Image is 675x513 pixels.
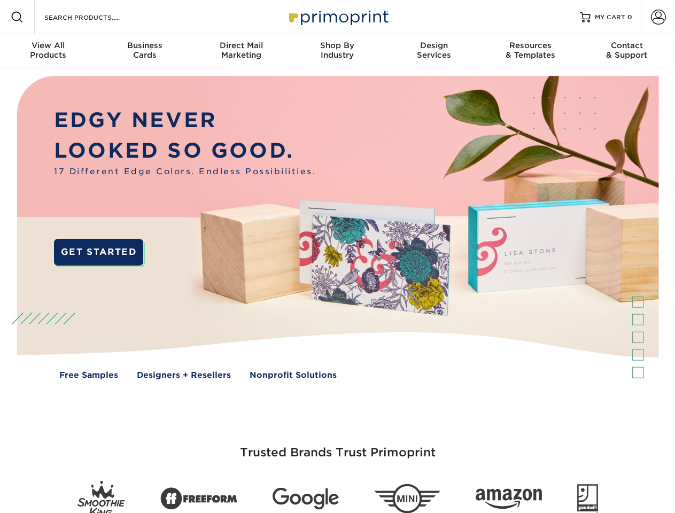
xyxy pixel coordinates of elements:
div: & Templates [482,41,578,60]
span: Design [386,41,482,50]
input: SEARCH PRODUCTS..... [43,11,148,24]
span: MY CART [595,13,625,22]
span: 17 Different Edge Colors. Endless Possibilities. [54,166,316,178]
a: Free Samples [59,369,118,382]
div: Marketing [193,41,289,60]
span: Resources [482,41,578,50]
a: Resources& Templates [482,34,578,68]
span: Contact [579,41,675,50]
span: Shop By [289,41,385,50]
img: Primoprint [284,5,391,28]
span: Direct Mail [193,41,289,50]
span: 0 [627,13,632,21]
img: Google [273,488,339,510]
a: Contact& Support [579,34,675,68]
a: Shop ByIndustry [289,34,385,68]
div: Services [386,41,482,60]
a: Designers + Resellers [137,369,231,382]
a: DesignServices [386,34,482,68]
h3: Trusted Brands Trust Primoprint [25,420,650,472]
div: & Support [579,41,675,60]
div: Industry [289,41,385,60]
a: Direct MailMarketing [193,34,289,68]
p: LOOKED SO GOOD. [54,136,316,166]
div: Cards [96,41,192,60]
a: GET STARTED [54,239,143,266]
a: Nonprofit Solutions [250,369,337,382]
img: Amazon [476,489,542,509]
span: Business [96,41,192,50]
p: EDGY NEVER [54,105,316,136]
a: BusinessCards [96,34,192,68]
img: Goodwill [577,484,598,513]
